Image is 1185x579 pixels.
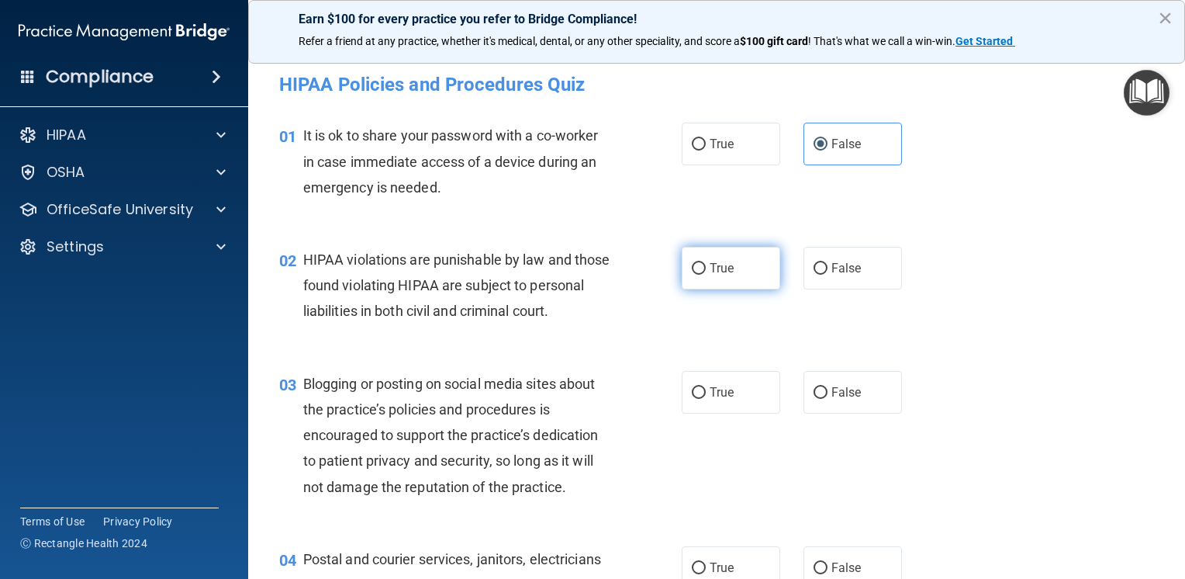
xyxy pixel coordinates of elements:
strong: Get Started [955,35,1013,47]
span: It is ok to share your password with a co-worker in case immediate access of a device during an e... [303,127,599,195]
button: Close [1158,5,1173,30]
p: OfficeSafe University [47,200,193,219]
span: True [710,261,734,276]
input: True [692,563,706,574]
input: True [692,139,706,151]
span: True [710,137,734,151]
strong: $100 gift card [740,35,808,47]
input: True [692,263,706,275]
span: ! That's what we call a win-win. [808,35,955,47]
a: OfficeSafe University [19,200,226,219]
a: HIPAA [19,126,226,144]
span: False [831,560,862,575]
img: PMB logo [19,16,230,47]
span: True [710,385,734,400]
span: HIPAA violations are punishable by law and those found violating HIPAA are subject to personal li... [303,251,610,319]
p: HIPAA [47,126,86,144]
a: Privacy Policy [103,514,173,529]
a: Settings [19,237,226,256]
p: OSHA [47,163,85,182]
span: Ⓒ Rectangle Health 2024 [20,536,147,551]
p: Settings [47,237,104,256]
input: False [814,387,827,399]
span: 03 [279,376,296,394]
h4: HIPAA Policies and Procedures Quiz [279,75,1154,95]
a: Get Started [955,35,1015,47]
span: Blogging or posting on social media sites about the practice’s policies and procedures is encoura... [303,376,599,495]
span: 02 [279,251,296,270]
input: False [814,139,827,151]
span: 04 [279,551,296,570]
a: Terms of Use [20,514,85,529]
span: Refer a friend at any practice, whether it's medical, dental, or any other speciality, and score a [299,35,740,47]
button: Open Resource Center [1124,70,1169,116]
input: True [692,387,706,399]
span: False [831,261,862,276]
span: True [710,560,734,575]
span: False [831,137,862,151]
input: False [814,563,827,574]
input: False [814,263,827,275]
a: OSHA [19,163,226,182]
span: False [831,385,862,400]
span: 01 [279,127,296,146]
h4: Compliance [46,66,154,88]
p: Earn $100 for every practice you refer to Bridge Compliance! [299,12,1135,26]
